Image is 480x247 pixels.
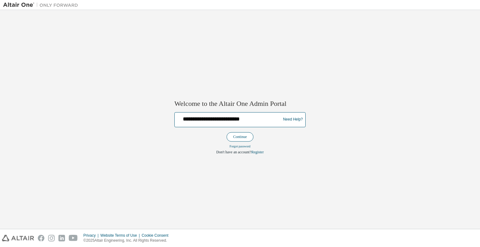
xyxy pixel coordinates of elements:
img: facebook.svg [38,235,44,241]
p: © 2025 Altair Engineering, Inc. All Rights Reserved. [83,238,172,243]
img: youtube.svg [69,235,78,241]
div: Cookie Consent [142,233,172,238]
h2: Welcome to the Altair One Admin Portal [174,100,306,108]
img: instagram.svg [48,235,55,241]
img: linkedin.svg [58,235,65,241]
span: Don't have an account? [216,150,251,154]
img: Altair One [3,2,81,8]
div: Website Terms of Use [100,233,142,238]
div: Privacy [83,233,100,238]
button: Continue [227,132,253,141]
a: Register [251,150,264,154]
a: Forgot password [230,145,251,148]
img: altair_logo.svg [2,235,34,241]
